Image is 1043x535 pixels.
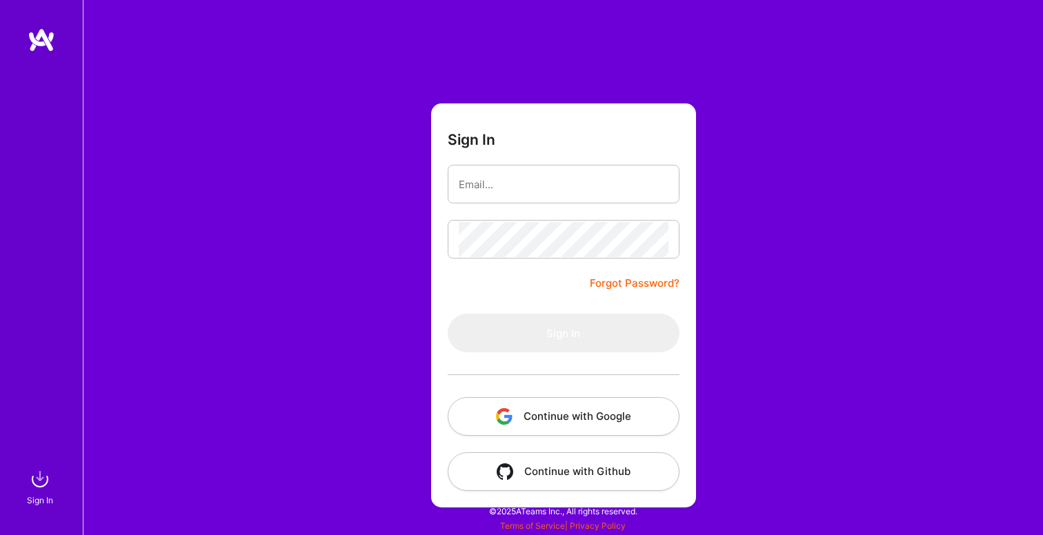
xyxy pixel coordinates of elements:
[448,314,679,352] button: Sign In
[26,465,54,493] img: sign in
[500,521,565,531] a: Terms of Service
[448,452,679,491] button: Continue with Github
[459,167,668,202] input: Email...
[27,493,53,507] div: Sign In
[570,521,626,531] a: Privacy Policy
[448,131,495,148] h3: Sign In
[29,465,54,507] a: sign inSign In
[28,28,55,52] img: logo
[497,463,513,480] img: icon
[500,521,626,531] span: |
[590,275,679,292] a: Forgot Password?
[496,408,513,425] img: icon
[448,397,679,436] button: Continue with Google
[83,494,1043,528] div: © 2025 ATeams Inc., All rights reserved.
